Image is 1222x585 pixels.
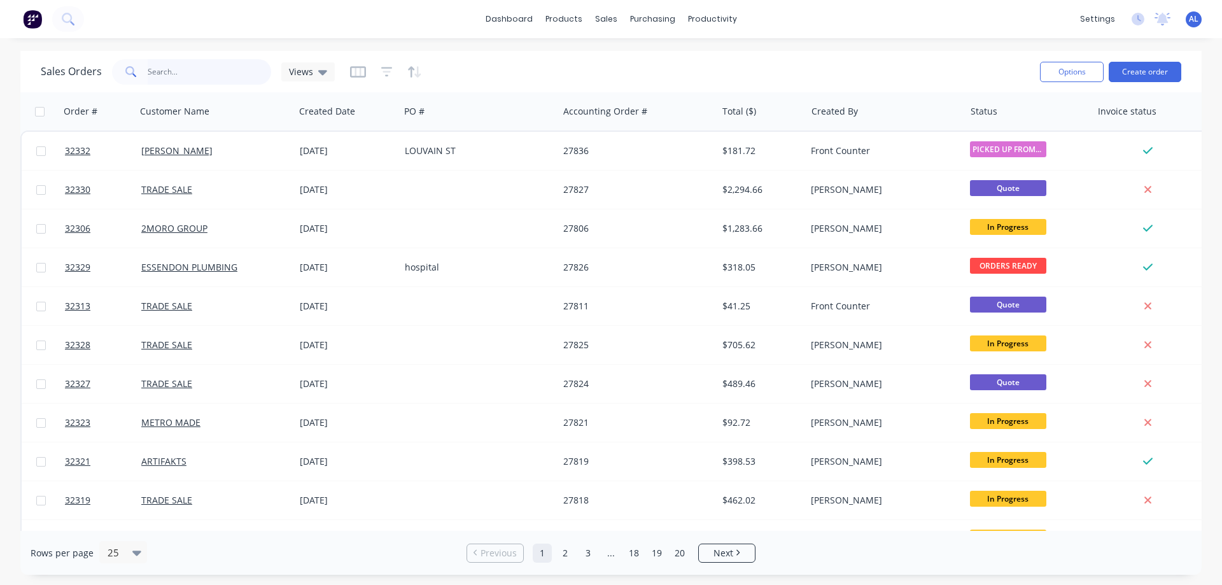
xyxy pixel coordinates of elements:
div: $705.62 [722,339,797,351]
div: $181.72 [722,144,797,157]
span: Quote [970,180,1046,196]
span: In Progress [970,413,1046,429]
a: Jump forward [601,544,621,563]
a: Page 20 [670,544,689,563]
span: Rows per page [31,547,94,560]
div: purchasing [624,10,682,29]
div: [DATE] [300,455,395,468]
span: PICKED UP FROM ... [970,141,1046,157]
span: ORDERS READY [970,258,1046,274]
a: Page 1 is your current page [533,544,552,563]
div: $462.02 [722,494,797,507]
div: sales [589,10,624,29]
span: 32321 [65,455,90,468]
div: $398.53 [722,455,797,468]
button: Options [1040,62,1104,82]
div: Created By [811,105,858,118]
div: [PERSON_NAME] [811,183,952,196]
span: In Progress [970,219,1046,235]
div: hospital [405,261,546,274]
a: 2MORO GROUP [141,222,207,234]
div: $2,294.66 [722,183,797,196]
div: $489.46 [722,377,797,390]
span: In Progress [970,491,1046,507]
div: products [539,10,589,29]
span: In Progress [970,452,1046,468]
a: 32321 [65,442,141,481]
div: [PERSON_NAME] [811,494,952,507]
div: [DATE] [300,183,395,196]
span: Next [713,547,733,560]
div: [PERSON_NAME] [811,222,952,235]
a: dashboard [479,10,539,29]
div: [DATE] [300,339,395,351]
div: 27806 [563,222,705,235]
a: 32312 [65,520,141,558]
span: In Progress [970,530,1046,546]
span: Views [289,65,313,78]
a: Page 3 [579,544,598,563]
a: 32327 [65,365,141,403]
span: In Progress [970,335,1046,351]
div: Invoice status [1098,105,1156,118]
a: 32332 [65,132,141,170]
a: ARTIFAKTS [141,455,186,467]
div: [DATE] [300,144,395,157]
a: 32323 [65,404,141,442]
div: Front Counter [811,144,952,157]
div: settings [1074,10,1121,29]
div: $1,283.66 [722,222,797,235]
div: [DATE] [300,494,395,507]
button: Create order [1109,62,1181,82]
div: 27811 [563,300,705,313]
div: [PERSON_NAME] [811,377,952,390]
div: [DATE] [300,300,395,313]
div: Created Date [299,105,355,118]
a: Previous page [467,547,523,560]
a: Next page [699,547,755,560]
a: TRADE SALE [141,339,192,351]
a: Page 19 [647,544,666,563]
ul: Pagination [461,544,761,563]
div: 27826 [563,261,705,274]
span: 32332 [65,144,90,157]
div: PO # [404,105,425,118]
span: 32306 [65,222,90,235]
a: TRADE SALE [141,300,192,312]
div: [PERSON_NAME] [811,416,952,429]
span: 32328 [65,339,90,351]
span: Quote [970,374,1046,390]
div: productivity [682,10,743,29]
div: 27824 [563,377,705,390]
div: [DATE] [300,416,395,429]
a: [PERSON_NAME] [141,144,213,157]
div: [PERSON_NAME] [811,261,952,274]
a: 32329 [65,248,141,286]
a: METRO MADE [141,416,200,428]
input: Search... [148,59,272,85]
div: $318.05 [722,261,797,274]
a: Page 18 [624,544,643,563]
div: 27821 [563,416,705,429]
a: 32319 [65,481,141,519]
span: Previous [481,547,517,560]
span: 32313 [65,300,90,313]
div: 27827 [563,183,705,196]
div: Status [971,105,997,118]
div: [DATE] [300,377,395,390]
div: [DATE] [300,222,395,235]
div: 27825 [563,339,705,351]
div: 27819 [563,455,705,468]
span: AL [1189,13,1198,25]
a: 32306 [65,209,141,248]
span: 32329 [65,261,90,274]
div: [PERSON_NAME] [811,339,952,351]
span: 32319 [65,494,90,507]
img: Factory [23,10,42,29]
a: ESSENDON PLUMBING [141,261,237,273]
div: 27818 [563,494,705,507]
a: TRADE SALE [141,377,192,390]
div: Total ($) [722,105,756,118]
div: $92.72 [722,416,797,429]
div: Order # [64,105,97,118]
